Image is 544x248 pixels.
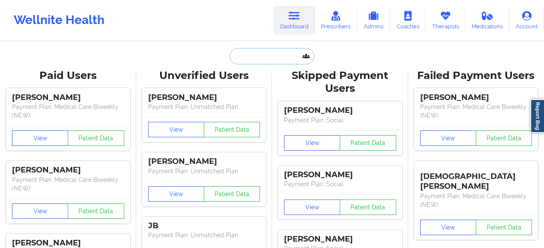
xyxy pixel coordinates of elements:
div: [DEMOGRAPHIC_DATA][PERSON_NAME] [420,165,532,191]
button: View [148,186,204,202]
p: Payment Plan : Social [284,116,396,124]
button: View [420,220,476,235]
p: Payment Plan : Unmatched Plan [148,231,260,239]
button: View [12,203,68,219]
a: Admins [357,6,390,34]
button: Patient Data [204,122,260,137]
div: [PERSON_NAME] [284,234,396,244]
button: Patient Data [68,203,124,219]
div: [PERSON_NAME] [420,93,532,103]
button: View [420,130,476,146]
div: Failed Payment Users [414,69,538,82]
a: Report Bug [530,99,544,133]
a: Prescribers [315,6,357,34]
div: [PERSON_NAME] [12,93,124,103]
button: View [148,122,204,137]
div: Skipped Payment Users [278,69,402,96]
div: JB [148,221,260,231]
p: Payment Plan : Unmatched Plan [148,103,260,111]
p: Payment Plan : Medical Care Biweekly (NEW) [12,175,124,193]
button: Patient Data [204,186,260,202]
button: View [284,200,340,215]
div: Unverified Users [142,69,266,82]
div: [PERSON_NAME] [148,93,260,103]
button: Patient Data [340,135,396,151]
button: Patient Data [476,220,532,235]
a: Coaches [390,6,426,34]
button: Patient Data [340,200,396,215]
div: [PERSON_NAME] [148,157,260,166]
a: Dashboard [274,6,315,34]
button: View [284,135,340,151]
a: Therapists [426,6,466,34]
button: View [12,130,68,146]
button: Patient Data [68,130,124,146]
p: Payment Plan : Medical Care Biweekly (NEW) [12,103,124,120]
div: [PERSON_NAME] [284,170,396,180]
div: [PERSON_NAME] [284,106,396,115]
button: Patient Data [476,130,532,146]
p: Payment Plan : Social [284,180,396,188]
a: Account [509,6,544,34]
p: Payment Plan : Medical Care Biweekly (NEW) [420,192,532,209]
div: [PERSON_NAME] [12,238,124,248]
p: Payment Plan : Medical Care Biweekly (NEW) [420,103,532,120]
a: Medications [466,6,510,34]
div: Paid Users [6,69,130,82]
div: [PERSON_NAME] [12,165,124,175]
p: Payment Plan : Unmatched Plan [148,167,260,175]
